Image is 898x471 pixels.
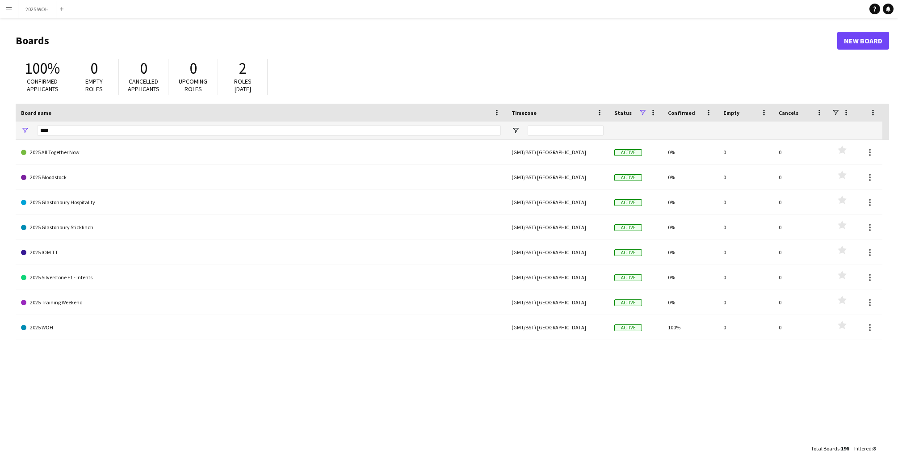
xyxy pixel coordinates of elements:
div: (GMT/BST) [GEOGRAPHIC_DATA] [506,190,609,214]
div: 0 [773,290,829,315]
div: 0 [718,165,773,189]
a: 2025 All Together Now [21,140,501,165]
span: Confirmed [668,109,695,116]
span: Filtered [854,445,872,452]
span: Confirmed applicants [27,77,59,93]
span: 0 [189,59,197,78]
a: 2025 IOM TT [21,240,501,265]
div: 0 [773,140,829,164]
div: 0% [663,240,718,265]
a: 2025 WOH [21,315,501,340]
div: 0 [718,190,773,214]
a: New Board [837,32,889,50]
span: Active [614,249,642,256]
div: 0% [663,140,718,164]
div: 0% [663,190,718,214]
div: 0 [718,140,773,164]
div: (GMT/BST) [GEOGRAPHIC_DATA] [506,315,609,340]
div: (GMT/BST) [GEOGRAPHIC_DATA] [506,165,609,189]
div: 0 [718,240,773,265]
span: Active [614,224,642,231]
span: 0 [90,59,98,78]
span: 100% [25,59,60,78]
span: 8 [873,445,876,452]
div: 0 [773,315,829,340]
span: Active [614,324,642,331]
span: 2 [239,59,247,78]
h1: Boards [16,34,837,47]
span: 0 [140,59,147,78]
span: Roles [DATE] [234,77,252,93]
div: 0 [773,215,829,240]
div: 0 [773,240,829,265]
div: 0 [718,215,773,240]
div: 0 [773,190,829,214]
span: Active [614,274,642,281]
div: 0 [773,265,829,290]
div: 0 [718,290,773,315]
div: : [811,440,849,457]
a: 2025 Training Weekend [21,290,501,315]
span: Cancels [779,109,798,116]
span: Timezone [512,109,537,116]
a: 2025 Glastonbury Hospitality [21,190,501,215]
div: (GMT/BST) [GEOGRAPHIC_DATA] [506,215,609,240]
span: Active [614,174,642,181]
span: Empty [723,109,739,116]
span: Cancelled applicants [128,77,159,93]
div: (GMT/BST) [GEOGRAPHIC_DATA] [506,240,609,265]
span: Active [614,149,642,156]
div: (GMT/BST) [GEOGRAPHIC_DATA] [506,290,609,315]
div: (GMT/BST) [GEOGRAPHIC_DATA] [506,265,609,290]
div: 0% [663,215,718,240]
button: Open Filter Menu [21,126,29,135]
span: Total Boards [811,445,839,452]
button: Open Filter Menu [512,126,520,135]
span: Empty roles [85,77,103,93]
button: 2025 WOH [18,0,56,18]
span: 196 [841,445,849,452]
div: : [854,440,876,457]
div: 0 [718,265,773,290]
div: 0 [718,315,773,340]
div: 100% [663,315,718,340]
input: Board name Filter Input [37,125,501,136]
span: Upcoming roles [179,77,207,93]
span: Active [614,299,642,306]
div: 0% [663,265,718,290]
div: 0% [663,290,718,315]
a: 2025 Glastonbury Sticklinch [21,215,501,240]
div: (GMT/BST) [GEOGRAPHIC_DATA] [506,140,609,164]
a: 2025 Silverstone F1 - Intents [21,265,501,290]
a: 2025 Bloodstock [21,165,501,190]
span: Active [614,199,642,206]
span: Board name [21,109,51,116]
div: 0 [773,165,829,189]
span: Status [614,109,632,116]
div: 0% [663,165,718,189]
input: Timezone Filter Input [528,125,604,136]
